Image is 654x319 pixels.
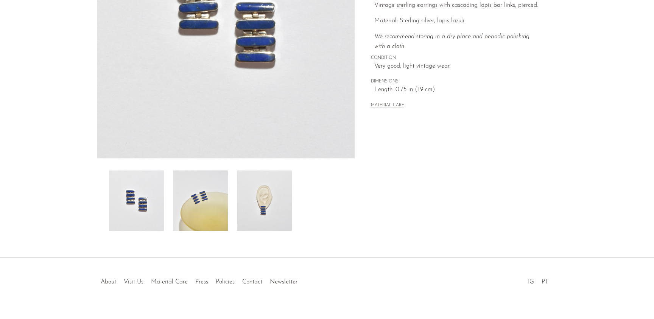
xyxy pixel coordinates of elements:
[195,279,208,285] a: Press
[374,34,529,50] i: We recommend storing in a dry place and periodic polishing with a cloth
[371,103,404,108] button: MATERIAL CARE
[528,279,534,285] a: IG
[242,279,262,285] a: Contact
[374,1,541,11] p: Vintage sterling earrings with cascading lapis bar links, pierced.
[97,273,301,287] ul: Quick links
[542,279,548,285] a: PT
[374,16,541,26] p: Material: Sterling silver, lapis lazuli.
[371,78,541,85] span: DIMENSIONS
[371,55,541,62] span: CONDITION
[173,170,228,231] img: Lapis Bar Earrings
[374,85,541,95] span: Length: 0.75 in (1.9 cm)
[109,170,164,231] img: Lapis Bar Earrings
[237,170,292,231] img: Lapis Bar Earrings
[151,279,188,285] a: Material Care
[374,62,541,71] span: Very good; light vintage wear.
[216,279,235,285] a: Policies
[524,273,552,287] ul: Social Medias
[101,279,116,285] a: About
[124,279,143,285] a: Visit Us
